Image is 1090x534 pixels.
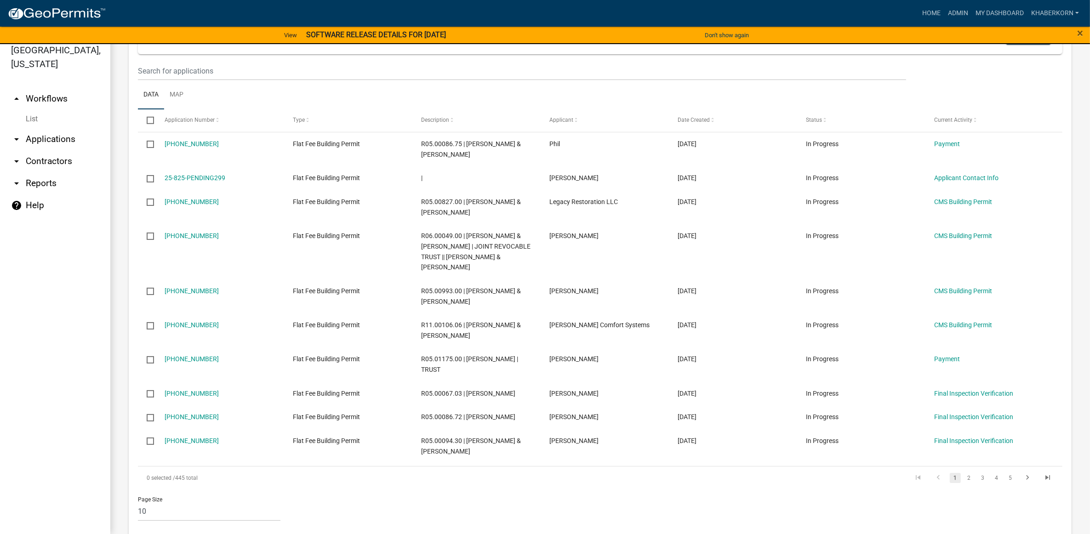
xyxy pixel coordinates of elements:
[293,140,360,148] span: Flat Fee Building Permit
[549,140,560,148] span: Phil
[293,437,360,444] span: Flat Fee Building Permit
[806,355,839,363] span: In Progress
[421,390,515,397] span: R05.00067.03 | JEFFREY J JACOBSON
[421,232,531,271] span: R06.00049.00 | ALBERT C & MARIE T MEYER | JOINT REVOCABLE TRUST || MATTHEW M & AMY J MEYER
[972,5,1027,22] a: My Dashboard
[948,470,962,486] li: page 1
[421,287,521,305] span: R05.00993.00 | KEVIN L & CYNTHIA J FUERSTNEAU
[421,355,518,373] span: R05.01175.00 | ROY E KOEPSELL | TRUST
[1019,473,1036,483] a: go to next page
[806,413,839,420] span: In Progress
[293,174,360,182] span: Flat Fee Building Permit
[138,466,504,489] div: 445 total
[977,473,988,483] a: 3
[549,117,573,123] span: Applicant
[797,109,925,131] datatable-header-cell: Status
[165,321,219,329] a: [PHONE_NUMBER]
[165,232,219,239] a: [PHONE_NUMBER]
[678,413,696,420] span: 09/29/2025
[934,174,999,182] a: Applicant Contact Info
[944,5,972,22] a: Admin
[678,198,696,205] span: 10/02/2025
[962,470,976,486] li: page 2
[1004,470,1017,486] li: page 5
[164,80,189,110] a: Map
[11,200,22,211] i: help
[11,93,22,104] i: arrow_drop_up
[678,437,696,444] span: 09/26/2025
[421,140,521,158] span: R05.00086.75 | JOE R & JANET F MAREK
[678,287,696,295] span: 10/01/2025
[165,390,219,397] a: [PHONE_NUMBER]
[293,198,360,205] span: Flat Fee Building Permit
[165,174,225,182] a: 25-825-PENDING299
[549,321,650,329] span: Haley Comfort Systems
[421,321,521,339] span: R11.00106.06 | RICHARD & VALERIE MAHONEY
[284,109,412,131] datatable-header-cell: Type
[421,174,422,182] span: |
[165,413,219,420] a: [PHONE_NUMBER]
[934,198,992,205] a: CMS Building Permit
[991,473,1002,483] a: 4
[549,287,599,295] span: Troy Stock
[919,5,944,22] a: Home
[147,475,175,481] span: 0 selected /
[934,390,1013,397] a: Final Inspection Verification
[964,473,975,483] a: 2
[678,321,696,329] span: 10/01/2025
[990,470,1004,486] li: page 4
[293,232,360,239] span: Flat Fee Building Permit
[934,437,1013,444] a: Final Inspection Verification
[806,437,839,444] span: In Progress
[1077,28,1083,39] button: Close
[11,134,22,145] i: arrow_drop_down
[293,117,305,123] span: Type
[678,117,710,123] span: Date Created
[306,30,446,39] strong: SOFTWARE RELEASE DETAILS FOR [DATE]
[293,321,360,329] span: Flat Fee Building Permit
[934,321,992,329] a: CMS Building Permit
[421,198,521,216] span: R05.00827.00 | JOHN C JR & JACKLYN F HEINS
[678,232,696,239] span: 10/02/2025
[806,232,839,239] span: In Progress
[934,117,972,123] span: Current Activity
[11,178,22,189] i: arrow_drop_down
[976,470,990,486] li: page 3
[930,473,947,483] a: go to previous page
[165,287,219,295] a: [PHONE_NUMBER]
[701,28,753,43] button: Don't show again
[165,117,215,123] span: Application Number
[165,140,219,148] a: [PHONE_NUMBER]
[293,413,360,420] span: Flat Fee Building Permit
[678,140,696,148] span: 10/05/2025
[549,232,599,239] span: Skya Jandt
[549,413,599,420] span: Josie
[421,413,515,420] span: R05.00086.72 | CONNIE KROHSE
[421,117,449,123] span: Description
[165,198,219,205] a: [PHONE_NUMBER]
[806,174,839,182] span: In Progress
[1077,27,1083,40] span: ×
[155,109,284,131] datatable-header-cell: Application Number
[412,109,541,131] datatable-header-cell: Description
[549,174,599,182] span: Marcy
[549,355,599,363] span: Phil Herbert
[678,390,696,397] span: 09/29/2025
[934,355,960,363] a: Payment
[280,28,301,43] a: View
[549,437,599,444] span: Geoff Christensen
[138,62,906,80] input: Search for applications
[293,287,360,295] span: Flat Fee Building Permit
[806,198,839,205] span: In Progress
[669,109,797,131] datatable-header-cell: Date Created
[678,355,696,363] span: 09/30/2025
[549,390,599,397] span: Joe Fitch
[293,390,360,397] span: Flat Fee Building Permit
[421,437,521,455] span: R05.00094.30 | MICHAEL G & DAWN R NELSON
[1027,5,1083,22] a: khaberkorn
[925,109,1054,131] datatable-header-cell: Current Activity
[165,437,219,444] a: [PHONE_NUMBER]
[934,232,992,239] a: CMS Building Permit
[934,140,960,148] a: Payment
[541,109,669,131] datatable-header-cell: Applicant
